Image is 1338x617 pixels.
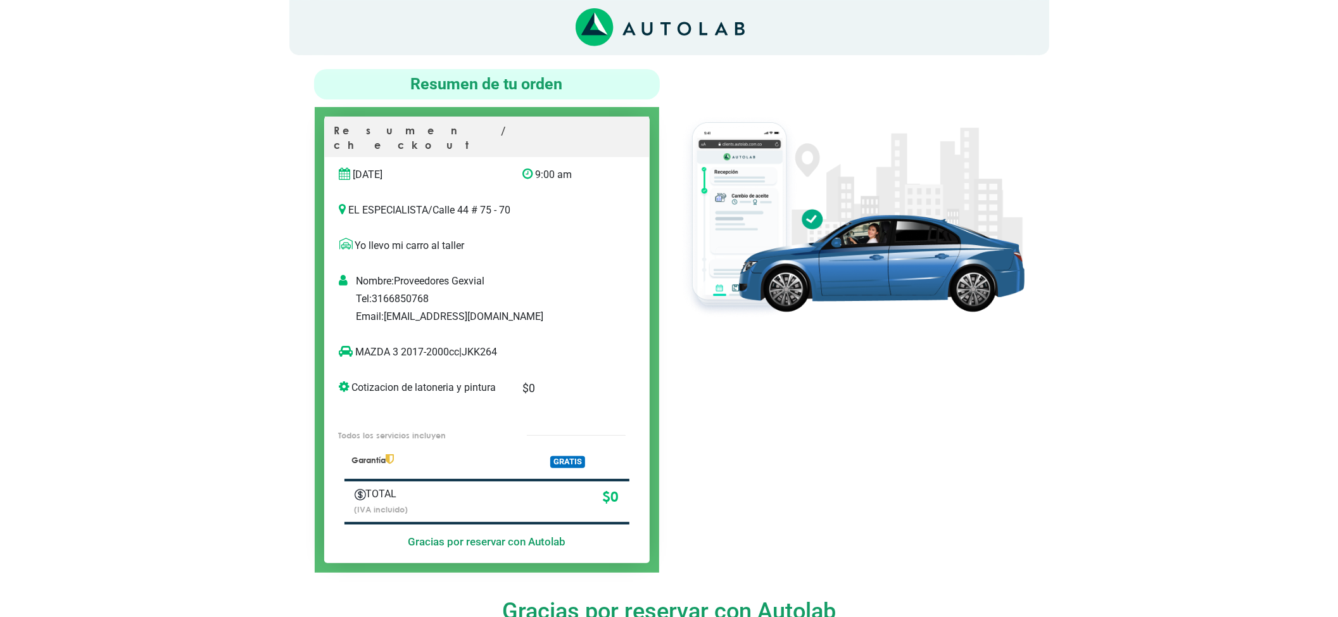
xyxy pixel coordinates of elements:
[339,345,609,360] p: MAZDA 3 2017-2000cc | JKK264
[356,291,644,307] p: Tel: 3166850768
[550,456,585,468] span: GRATIS
[356,274,644,289] p: Nombre: Proveedores Gexvial
[356,309,644,324] p: Email: [EMAIL_ADDRESS][DOMAIN_NAME]
[339,380,503,395] p: Cotizacion de latoneria y pintura
[339,203,634,218] p: EL ESPECIALISTA / Calle 44 # 75 - 70
[522,167,608,182] p: 9:00 am
[355,504,408,514] small: (IVA incluido)
[576,21,745,33] a: Link al sitio de autolab
[319,74,655,94] h4: Resumen de tu orden
[351,454,504,466] p: Garantía
[472,487,619,508] p: $ 0
[522,380,608,397] p: $ 0
[339,167,503,182] p: [DATE]
[344,535,629,548] h5: Gracias por reservar con Autolab
[355,489,366,500] img: Autobooking-Iconos-23.png
[339,238,634,253] p: Yo llevo mi carro al taller
[334,124,640,157] p: Resumen / checkout
[338,429,500,442] p: Todos los servicios incluyen
[355,487,454,502] p: TOTAL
